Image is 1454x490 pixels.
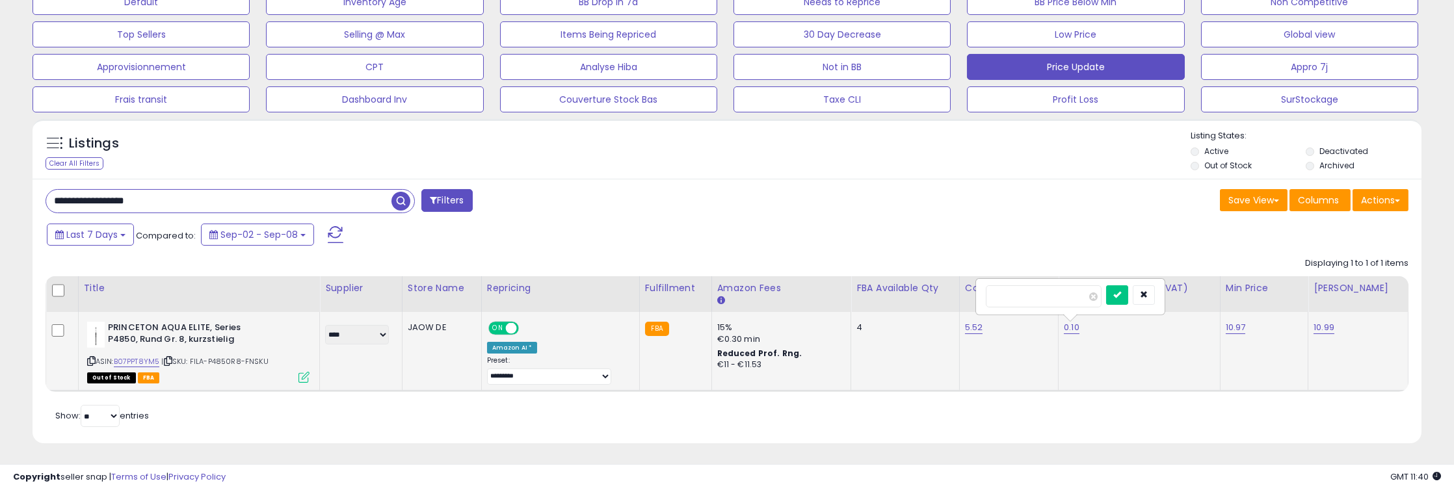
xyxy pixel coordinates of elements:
[66,228,118,241] span: Last 7 Days
[1226,281,1303,295] div: Min Price
[487,342,538,354] div: Amazon AI *
[168,471,226,483] a: Privacy Policy
[487,356,629,385] div: Preset:
[500,21,717,47] button: Items Being Repriced
[220,228,298,241] span: Sep-02 - Sep-08
[517,322,538,333] span: OFF
[856,281,954,295] div: FBA Available Qty
[490,322,506,333] span: ON
[1353,189,1408,211] button: Actions
[1064,321,1079,334] a: 0.10
[734,21,951,47] button: 30 Day Decrease
[111,471,166,483] a: Terms of Use
[87,322,310,382] div: ASIN:
[734,54,951,80] button: Not in BB
[965,321,983,334] a: 5.52
[717,281,846,295] div: Amazon Fees
[487,281,634,295] div: Repricing
[13,471,60,483] strong: Copyright
[408,281,476,295] div: Store Name
[1201,54,1418,80] button: Appro 7j
[33,21,250,47] button: Top Sellers
[1204,160,1252,171] label: Out of Stock
[717,322,841,333] div: 15%
[1064,281,1215,295] div: Additional Cost (Exc. VAT)
[967,54,1184,80] button: Price Update
[320,276,403,312] th: CSV column name: cust_attr_1_Supplier
[856,322,949,333] div: 4
[266,21,483,47] button: Selling @ Max
[717,333,841,345] div: €0.30 min
[108,322,266,349] b: PRINCETON AQUA ELITE, Series P4850, Rund Gr. 8, kurzstielig
[46,157,103,170] div: Clear All Filters
[266,86,483,112] button: Dashboard Inv
[33,54,250,80] button: Approvisionnement
[47,224,134,246] button: Last 7 Days
[717,348,802,359] b: Reduced Prof. Rng.
[500,54,717,80] button: Analyse Hiba
[114,356,160,367] a: B07PPT8YM5
[1226,321,1246,334] a: 10.97
[33,86,250,112] button: Frais transit
[1201,21,1418,47] button: Global view
[1298,194,1339,207] span: Columns
[1314,321,1334,334] a: 10.99
[1191,130,1421,142] p: Listing States:
[325,281,397,295] div: Supplier
[645,322,669,336] small: FBA
[266,54,483,80] button: CPT
[138,372,160,383] span: FBA
[136,229,196,242] span: Compared to:
[55,409,149,422] span: Show: entries
[408,322,471,333] div: JAOW DE
[717,359,841,370] div: €11 - €11.53
[421,189,472,212] button: Filters
[965,281,1053,295] div: Cost (Exc. VAT)
[201,224,314,246] button: Sep-02 - Sep-08
[717,295,725,307] small: Amazon Fees.
[1390,471,1441,483] span: 2025-09-16 11:40 GMT
[1204,146,1228,157] label: Active
[500,86,717,112] button: Couverture Stock Bas
[734,86,951,112] button: Taxe CLI
[87,372,136,383] span: All listings that are currently out of stock and unavailable for purchase on Amazon
[69,135,119,153] h5: Listings
[1289,189,1351,211] button: Columns
[161,356,268,367] span: | SKU: FILA-P4850R8-FNSKU
[1305,257,1408,270] div: Displaying 1 to 1 of 1 items
[13,471,226,484] div: seller snap | |
[87,322,105,348] img: 21hHHq6hsFL._SL40_.jpg
[967,21,1184,47] button: Low Price
[1314,281,1403,295] div: [PERSON_NAME]
[1220,189,1288,211] button: Save View
[967,86,1184,112] button: Profit Loss
[1201,86,1418,112] button: SurStockage
[645,281,706,295] div: Fulfillment
[1319,160,1355,171] label: Archived
[84,281,315,295] div: Title
[1319,146,1368,157] label: Deactivated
